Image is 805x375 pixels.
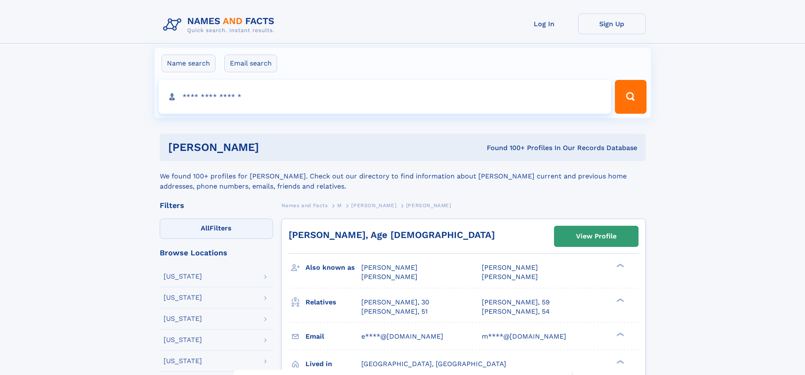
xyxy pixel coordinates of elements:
[161,55,216,72] label: Name search
[337,203,342,208] span: M
[164,294,202,301] div: [US_STATE]
[337,200,342,211] a: M
[160,249,273,257] div: Browse Locations
[160,161,646,192] div: We found 100+ profiles for [PERSON_NAME]. Check out our directory to find information about [PERS...
[164,315,202,322] div: [US_STATE]
[306,260,361,275] h3: Also known as
[361,273,418,281] span: [PERSON_NAME]
[160,219,273,239] label: Filters
[615,80,646,114] button: Search Button
[164,358,202,364] div: [US_STATE]
[201,224,210,232] span: All
[373,143,637,153] div: Found 100+ Profiles In Our Records Database
[164,273,202,280] div: [US_STATE]
[351,200,396,211] a: [PERSON_NAME]
[159,80,611,114] input: search input
[482,263,538,271] span: [PERSON_NAME]
[306,295,361,309] h3: Relatives
[578,14,646,34] a: Sign Up
[306,357,361,371] h3: Lived in
[510,14,578,34] a: Log In
[614,263,625,268] div: ❯
[361,298,429,307] a: [PERSON_NAME], 30
[482,307,550,316] a: [PERSON_NAME], 54
[164,337,202,343] div: [US_STATE]
[160,202,273,209] div: Filters
[482,273,538,281] span: [PERSON_NAME]
[576,227,617,246] div: View Profile
[361,263,418,271] span: [PERSON_NAME]
[224,55,277,72] label: Email search
[168,142,373,153] h1: [PERSON_NAME]
[361,307,428,316] a: [PERSON_NAME], 51
[289,230,495,240] a: [PERSON_NAME], Age [DEMOGRAPHIC_DATA]
[351,203,396,208] span: [PERSON_NAME]
[406,203,451,208] span: [PERSON_NAME]
[160,14,281,36] img: Logo Names and Facts
[361,360,506,368] span: [GEOGRAPHIC_DATA], [GEOGRAPHIC_DATA]
[614,359,625,364] div: ❯
[614,297,625,303] div: ❯
[281,200,328,211] a: Names and Facts
[306,329,361,344] h3: Email
[554,226,638,246] a: View Profile
[614,331,625,337] div: ❯
[482,298,550,307] a: [PERSON_NAME], 59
